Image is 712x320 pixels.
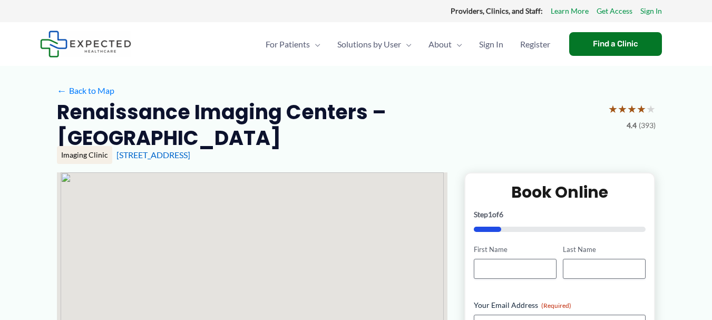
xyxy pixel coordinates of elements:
span: ★ [637,99,646,119]
span: Solutions by User [337,26,401,63]
a: For PatientsMenu Toggle [257,26,329,63]
h2: Book Online [474,182,646,202]
a: ←Back to Map [57,83,114,99]
span: 1 [488,210,492,219]
div: Imaging Clinic [57,146,112,164]
h2: Renaissance Imaging Centers – [GEOGRAPHIC_DATA] [57,99,600,151]
nav: Primary Site Navigation [257,26,559,63]
a: [STREET_ADDRESS] [116,150,190,160]
p: Step of [474,211,646,218]
span: Register [520,26,550,63]
a: Sign In [640,4,662,18]
a: Sign In [471,26,512,63]
span: ← [57,85,67,95]
a: Get Access [597,4,632,18]
span: ★ [608,99,618,119]
span: About [428,26,452,63]
img: Expected Healthcare Logo - side, dark font, small [40,31,131,57]
span: ★ [646,99,656,119]
span: 6 [499,210,503,219]
span: Sign In [479,26,503,63]
a: AboutMenu Toggle [420,26,471,63]
strong: Providers, Clinics, and Staff: [451,6,543,15]
span: Menu Toggle [452,26,462,63]
span: For Patients [266,26,310,63]
label: Your Email Address [474,300,646,311]
a: Learn More [551,4,589,18]
span: Menu Toggle [310,26,320,63]
a: Register [512,26,559,63]
span: 4.4 [627,119,637,132]
span: (Required) [541,302,571,309]
span: ★ [627,99,637,119]
label: First Name [474,245,557,255]
span: (393) [639,119,656,132]
a: Find a Clinic [569,32,662,56]
span: ★ [618,99,627,119]
span: Menu Toggle [401,26,412,63]
a: Solutions by UserMenu Toggle [329,26,420,63]
label: Last Name [563,245,646,255]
